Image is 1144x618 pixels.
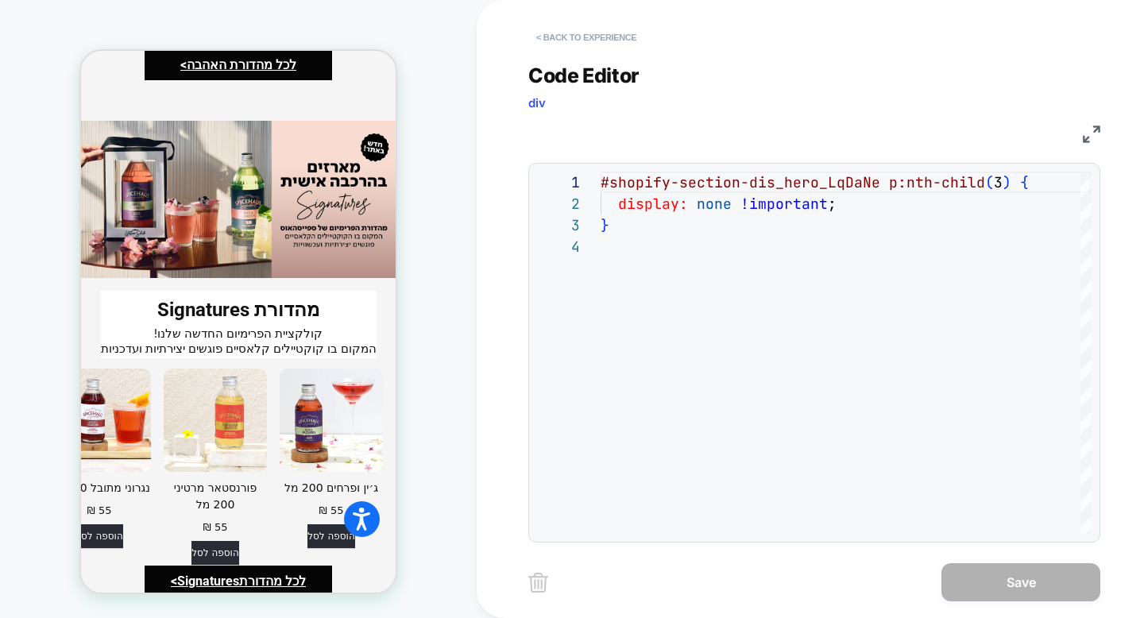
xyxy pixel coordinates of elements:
[73,276,242,290] span: קולקציית הפרימיום החדשה שלנו!
[828,195,837,213] span: ;
[238,454,263,465] div: ‏55 ‏₪
[199,429,302,497] a: ג׳ין ופרחים 200 מל
[83,429,186,462] div: פורנסטאר מרטיני 200 מל
[537,172,580,193] div: 1
[20,291,296,305] span: המקום בו קוקטיילים קלאסיים פוגשים יצירתיות ועדכניות
[601,216,609,234] span: }
[122,470,147,482] div: ‏55 ‏₪
[618,195,688,213] span: display:
[985,173,994,191] span: (
[1020,173,1029,191] span: {
[528,25,644,50] button: < Back to experience
[1003,173,1011,191] span: )
[110,490,157,514] span: Add to cart
[537,214,580,236] div: 3
[1083,126,1100,143] img: fullscreen
[889,173,985,191] span: p:nth-child
[96,523,225,538] a: לכל מהדורתSignatures
[528,573,548,593] img: delete
[537,236,580,257] div: 4
[90,523,96,538] a: >
[83,318,186,421] img: פורנסטאר מרטיני 200 מל
[941,563,1100,601] button: Save
[528,64,640,87] span: Code Editor
[199,318,302,421] img: ג׳ין ופרחים 200 מל
[740,195,828,213] span: !important
[697,195,732,213] span: none
[99,6,106,21] a: >
[76,248,238,270] strong: מהדורת Signatures
[199,429,302,446] div: ג׳ין ופרחים 200 מל
[528,95,546,110] span: div
[158,523,225,538] strong: לכל מהדורת
[83,429,186,514] a: פורנסטאר מרטיני 200 מל
[106,6,215,21] a: לכל מהדורת האהבה
[226,473,273,497] span: Add to cart
[601,173,880,191] span: #shopify-section-dis_hero_LqDaNe
[994,173,1003,191] span: 3
[537,193,580,214] div: 2
[6,454,31,465] div: ‏55 ‏₪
